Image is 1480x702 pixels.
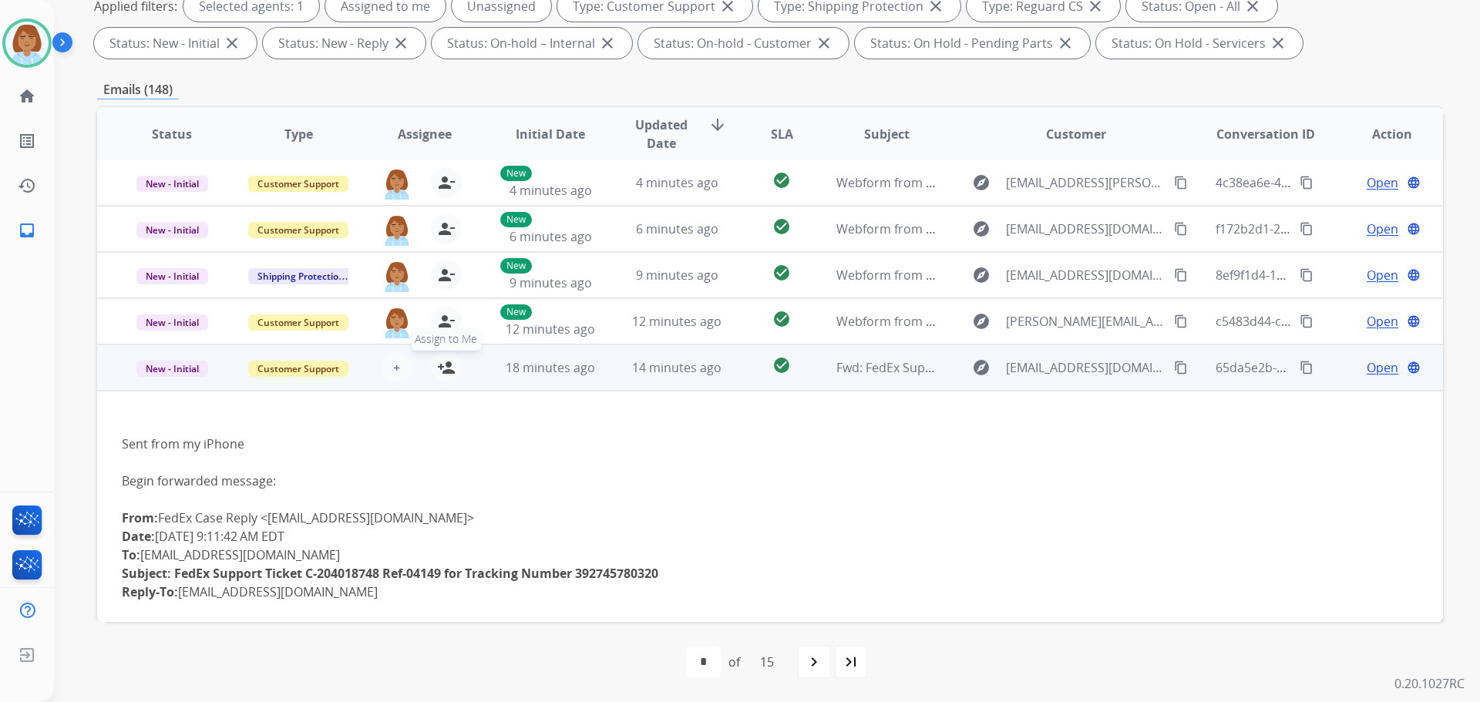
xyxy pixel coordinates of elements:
[122,509,1166,620] div: FedEx Case Reply <[EMAIL_ADDRESS][DOMAIN_NAME]> [DATE] 9:11:42 AM EDT [EMAIL_ADDRESS][DOMAIN_NAME...
[174,565,658,582] b: FedEx Support Ticket C-204018748 Ref-04149 for Tracking Number 392745780320
[248,361,348,377] span: Customer Support
[437,312,456,331] mat-icon: person_remove
[263,28,425,59] div: Status: New - Reply
[1367,358,1398,377] span: Open
[855,28,1090,59] div: Status: On Hold - Pending Parts
[1367,266,1398,284] span: Open
[411,327,481,351] span: Assign to Me
[136,361,208,377] span: New - Initial
[136,268,208,284] span: New - Initial
[815,34,833,52] mat-icon: close
[122,509,158,526] b: From:
[972,266,991,284] mat-icon: explore
[1006,266,1165,284] span: [EMAIL_ADDRESS][DOMAIN_NAME]
[1300,268,1313,282] mat-icon: content_copy
[1006,220,1165,238] span: [EMAIL_ADDRESS][DOMAIN_NAME]
[248,314,348,331] span: Customer Support
[500,166,532,181] p: New
[393,358,400,377] span: +
[506,359,595,376] span: 18 minutes ago
[223,34,241,52] mat-icon: close
[728,653,740,671] div: of
[284,125,313,143] span: Type
[1300,361,1313,375] mat-icon: content_copy
[437,266,456,284] mat-icon: person_remove
[836,174,1281,191] span: Webform from [EMAIL_ADDRESS][PERSON_NAME][DOMAIN_NAME] on [DATE]
[1407,361,1421,375] mat-icon: language
[1006,358,1165,377] span: [EMAIL_ADDRESS][DOMAIN_NAME]
[510,182,592,199] span: 4 minutes ago
[972,173,991,192] mat-icon: explore
[18,176,36,195] mat-icon: history
[437,358,456,377] mat-icon: person_add
[1367,173,1398,192] span: Open
[510,274,592,291] span: 9 minutes ago
[1216,220,1448,237] span: f172b2d1-2d5f-4450-b35c-9bf7e29bee84
[1174,314,1188,328] mat-icon: content_copy
[122,583,178,600] b: Reply-To:
[1174,176,1188,190] mat-icon: content_copy
[972,220,991,238] mat-icon: explore
[94,28,257,59] div: Status: New - Initial
[431,352,462,383] button: Assign to Me
[972,312,991,331] mat-icon: explore
[398,125,452,143] span: Assignee
[1096,28,1303,59] div: Status: On Hold - Servicers
[432,28,632,59] div: Status: On-hold – Internal
[772,217,791,236] mat-icon: check_circle
[1174,361,1188,375] mat-icon: content_copy
[500,212,532,227] p: New
[516,125,585,143] span: Initial Date
[1216,359,1448,376] span: 65da5e2b-919b-454f-bd69-179eb42f85fa
[1056,34,1075,52] mat-icon: close
[771,125,793,143] span: SLA
[632,359,721,376] span: 14 minutes ago
[136,176,208,192] span: New - Initial
[382,260,412,292] img: agent-avatar
[1046,125,1106,143] span: Customer
[1367,220,1398,238] span: Open
[1407,222,1421,236] mat-icon: language
[1300,314,1313,328] mat-icon: content_copy
[636,220,718,237] span: 6 minutes ago
[636,174,718,191] span: 4 minutes ago
[836,359,1335,376] span: Fwd: FedEx Support Ticket C-204018748 Ref-04149 for Tracking Number 392745780320
[1216,174,1457,191] span: 4c38ea6e-42cd-4dd5-a08b-a75da586bb78
[627,116,697,153] span: Updated Date
[1006,312,1165,331] span: [PERSON_NAME][EMAIL_ADDRESS][DOMAIN_NAME]
[437,173,456,192] mat-icon: person_remove
[632,313,721,330] span: 12 minutes ago
[708,116,727,134] mat-icon: arrow_downward
[748,647,786,677] div: 15
[772,310,791,328] mat-icon: check_circle
[772,171,791,190] mat-icon: check_circle
[1174,268,1188,282] mat-icon: content_copy
[18,87,36,106] mat-icon: home
[500,304,532,320] p: New
[638,28,849,59] div: Status: On-hold - Customer
[152,125,192,143] span: Status
[772,264,791,282] mat-icon: check_circle
[122,546,140,563] b: To:
[1407,314,1421,328] mat-icon: language
[392,34,410,52] mat-icon: close
[842,653,860,671] mat-icon: last_page
[122,528,155,545] b: Date:
[864,125,910,143] span: Subject
[248,268,354,284] span: Shipping Protection
[122,565,171,582] b: Subject:
[1216,267,1444,284] span: 8ef9f1d4-1039-45f1-8e3b-2bdb795e4fc4
[18,132,36,150] mat-icon: list_alt
[1407,268,1421,282] mat-icon: language
[248,176,348,192] span: Customer Support
[382,352,412,383] button: +
[437,220,456,238] mat-icon: person_remove
[636,267,718,284] span: 9 minutes ago
[1269,34,1287,52] mat-icon: close
[136,222,208,238] span: New - Initial
[1317,107,1443,161] th: Action
[1216,313,1451,330] span: c5483d44-cba3-46a3-a874-90fcd745d91b
[136,314,208,331] span: New - Initial
[122,435,1166,453] div: Sent from my iPhone
[510,228,592,245] span: 6 minutes ago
